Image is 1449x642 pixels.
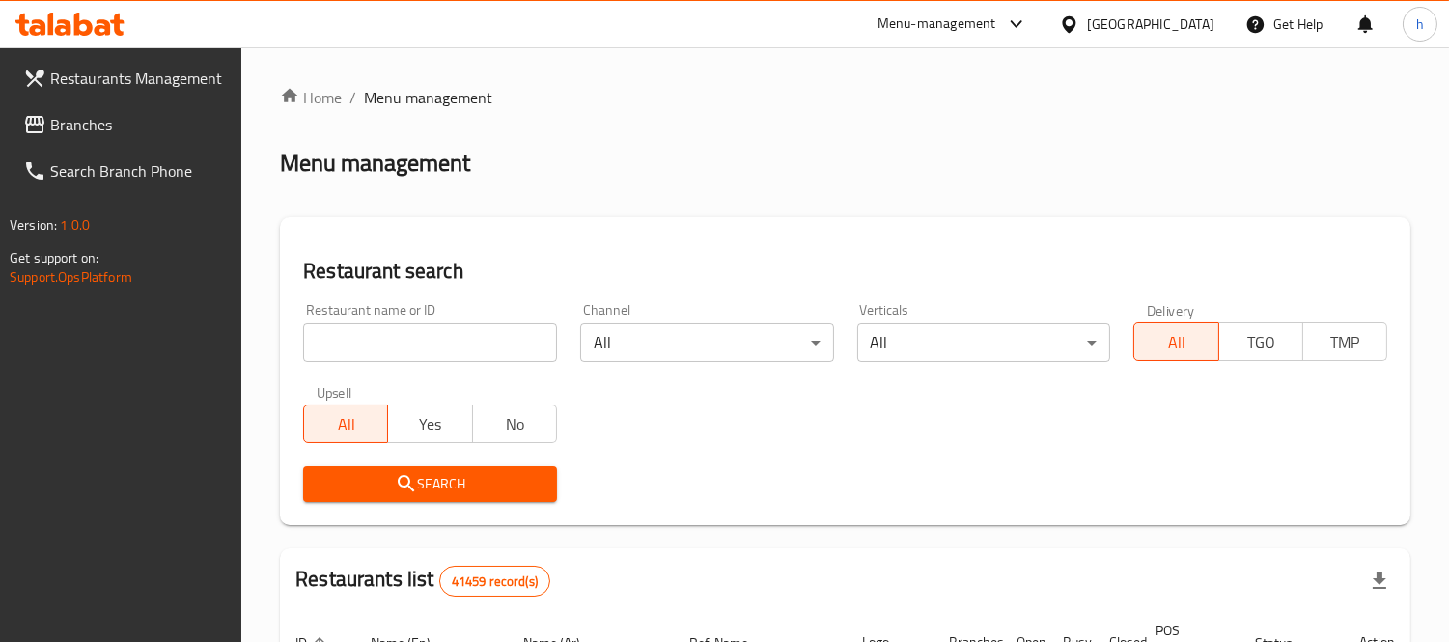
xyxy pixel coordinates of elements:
div: Total records count [439,566,550,597]
button: Yes [387,405,472,443]
span: Get support on: [10,245,98,270]
span: Search Branch Phone [50,159,227,182]
input: Search for restaurant name or ID.. [303,323,557,362]
a: Branches [8,101,242,148]
span: 1.0.0 [60,212,90,237]
label: Delivery [1147,303,1195,317]
span: h [1416,14,1424,35]
a: Home [280,86,342,109]
span: All [1142,328,1211,356]
span: TGO [1227,328,1296,356]
button: Search [303,466,557,502]
li: / [349,86,356,109]
span: Yes [396,410,464,438]
nav: breadcrumb [280,86,1410,109]
h2: Menu management [280,148,470,179]
div: All [580,323,834,362]
h2: Restaurant search [303,257,1387,286]
a: Search Branch Phone [8,148,242,194]
div: All [857,323,1111,362]
button: TMP [1302,322,1387,361]
button: No [472,405,557,443]
button: TGO [1218,322,1303,361]
span: All [312,410,380,438]
div: [GEOGRAPHIC_DATA] [1087,14,1214,35]
span: Menu management [364,86,492,109]
span: Search [319,472,542,496]
div: Menu-management [878,13,996,36]
div: Export file [1356,558,1403,604]
h2: Restaurants list [295,565,550,597]
button: All [1133,322,1218,361]
span: Branches [50,113,227,136]
span: Version: [10,212,57,237]
span: 41459 record(s) [440,572,549,591]
a: Support.OpsPlatform [10,265,132,290]
label: Upsell [317,385,352,399]
button: All [303,405,388,443]
span: Restaurants Management [50,67,227,90]
a: Restaurants Management [8,55,242,101]
span: TMP [1311,328,1379,356]
span: No [481,410,549,438]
